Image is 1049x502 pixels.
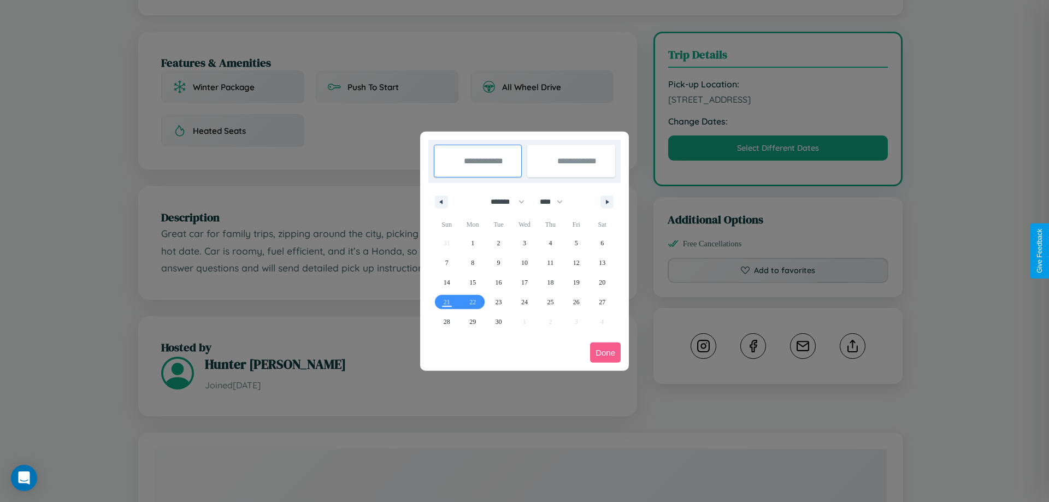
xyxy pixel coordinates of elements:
button: 19 [563,273,589,292]
span: 26 [573,292,580,312]
button: Done [590,342,621,363]
button: 26 [563,292,589,312]
button: 16 [486,273,511,292]
span: 21 [444,292,450,312]
button: 17 [511,273,537,292]
span: 17 [521,273,528,292]
span: 30 [496,312,502,332]
span: 8 [471,253,474,273]
span: 16 [496,273,502,292]
span: 9 [497,253,500,273]
div: Give Feedback [1036,229,1044,273]
span: 23 [496,292,502,312]
button: 21 [434,292,459,312]
span: 28 [444,312,450,332]
span: 24 [521,292,528,312]
button: 30 [486,312,511,332]
button: 20 [590,273,615,292]
button: 6 [590,233,615,253]
span: Tue [486,216,511,233]
span: 22 [469,292,476,312]
button: 15 [459,273,485,292]
span: 2 [497,233,500,253]
button: 27 [590,292,615,312]
button: 14 [434,273,459,292]
button: 8 [459,253,485,273]
span: 5 [575,233,578,253]
span: Sun [434,216,459,233]
button: 23 [486,292,511,312]
span: 27 [599,292,605,312]
span: 6 [600,233,604,253]
button: 9 [486,253,511,273]
button: 3 [511,233,537,253]
button: 28 [434,312,459,332]
span: 12 [573,253,580,273]
span: 25 [547,292,553,312]
span: 7 [445,253,449,273]
button: 29 [459,312,485,332]
button: 13 [590,253,615,273]
span: Mon [459,216,485,233]
span: Sat [590,216,615,233]
span: 10 [521,253,528,273]
button: 7 [434,253,459,273]
button: 25 [538,292,563,312]
div: Open Intercom Messenger [11,465,37,491]
span: 18 [547,273,553,292]
button: 12 [563,253,589,273]
span: 20 [599,273,605,292]
span: Thu [538,216,563,233]
button: 2 [486,233,511,253]
span: Fri [563,216,589,233]
span: 19 [573,273,580,292]
span: 29 [469,312,476,332]
span: 1 [471,233,474,253]
span: 13 [599,253,605,273]
span: Wed [511,216,537,233]
span: 4 [549,233,552,253]
button: 10 [511,253,537,273]
button: 11 [538,253,563,273]
span: 11 [547,253,554,273]
button: 5 [563,233,589,253]
button: 4 [538,233,563,253]
span: 14 [444,273,450,292]
button: 24 [511,292,537,312]
button: 22 [459,292,485,312]
span: 15 [469,273,476,292]
button: 1 [459,233,485,253]
button: 18 [538,273,563,292]
span: 3 [523,233,526,253]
